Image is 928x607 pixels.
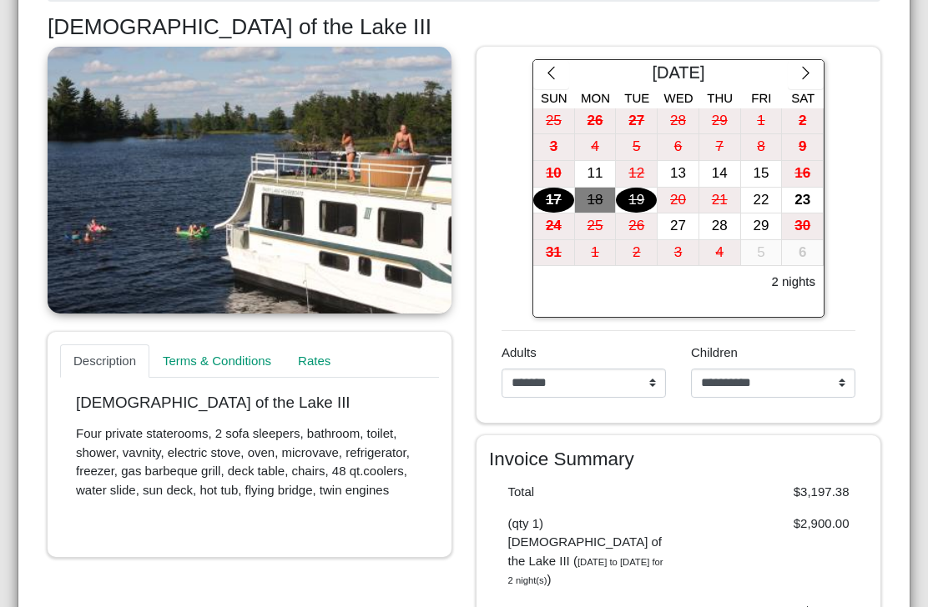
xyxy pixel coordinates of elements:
[496,483,679,502] div: Total
[658,240,699,266] div: 3
[575,134,617,161] button: 4
[575,240,617,267] button: 1
[616,108,657,134] div: 27
[741,240,783,267] button: 5
[798,65,814,81] svg: chevron right
[616,213,657,239] div: 26
[575,240,616,266] div: 1
[658,213,699,240] button: 27
[658,240,699,267] button: 3
[616,161,658,188] button: 12
[699,240,741,267] button: 4
[699,161,741,188] button: 14
[658,188,699,214] button: 20
[149,344,285,378] a: Terms & Conditions
[285,344,344,378] a: Rates
[48,14,880,41] h3: [DEMOGRAPHIC_DATA] of the Lake III
[664,91,693,105] span: Wed
[741,161,782,187] div: 15
[691,345,738,359] span: Children
[741,213,782,239] div: 29
[788,60,824,90] button: chevron right
[76,424,423,499] p: Four private staterooms, 2 sofa sleepers, bathroom, toilet, shower, vavnity, electric stove, oven...
[699,108,740,134] div: 29
[741,240,782,266] div: 5
[782,108,824,135] button: 2
[575,213,617,240] button: 25
[678,514,862,589] div: $2,900.00
[575,108,616,134] div: 26
[782,240,823,266] div: 6
[699,213,741,240] button: 28
[699,108,741,135] button: 29
[658,161,699,188] button: 13
[658,213,699,239] div: 27
[782,213,823,239] div: 30
[678,483,862,502] div: $3,197.38
[496,514,679,589] div: (qty 1) [DEMOGRAPHIC_DATA] of the Lake III ( )
[782,161,823,187] div: 16
[658,188,699,213] div: 20
[616,213,658,240] button: 26
[741,134,782,160] div: 8
[741,108,783,135] button: 1
[616,108,658,135] button: 27
[782,188,824,214] button: 23
[533,240,574,266] div: 31
[616,240,657,266] div: 2
[533,134,574,160] div: 3
[658,161,699,187] div: 13
[741,188,783,214] button: 22
[533,60,569,90] button: chevron left
[533,213,574,239] div: 24
[741,213,783,240] button: 29
[699,134,741,161] button: 7
[533,161,574,187] div: 10
[782,161,824,188] button: 16
[575,161,617,188] button: 11
[616,134,658,161] button: 5
[616,188,657,213] div: 19
[658,134,699,161] button: 6
[502,345,537,359] span: Adults
[782,240,824,267] button: 6
[771,274,815,289] h6: 2 nights
[76,394,423,413] p: [DEMOGRAPHIC_DATA] of the Lake III
[533,134,575,161] button: 3
[699,161,740,187] div: 14
[741,108,782,134] div: 1
[533,188,575,214] button: 17
[533,188,574,213] div: 17
[575,134,616,160] div: 4
[569,60,788,90] div: [DATE]
[533,240,575,267] button: 31
[782,108,823,134] div: 2
[60,344,149,378] a: Description
[741,134,783,161] button: 8
[658,108,699,134] div: 28
[616,134,657,160] div: 5
[751,91,771,105] span: Fri
[782,134,824,161] button: 9
[575,188,617,214] button: 18
[575,188,616,213] div: 18
[533,108,574,134] div: 25
[581,91,610,105] span: Mon
[508,557,663,586] i: [DATE] to [DATE] for 2 night(s)
[533,213,575,240] button: 24
[624,91,649,105] span: Tue
[782,213,824,240] button: 30
[489,448,868,470] h4: Invoice Summary
[658,134,699,160] div: 6
[699,134,740,160] div: 7
[616,240,658,267] button: 2
[699,188,741,214] button: 21
[741,161,783,188] button: 15
[699,240,740,266] div: 4
[541,91,567,105] span: Sun
[616,161,657,187] div: 12
[543,65,559,81] svg: chevron left
[575,108,617,135] button: 26
[575,213,616,239] div: 25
